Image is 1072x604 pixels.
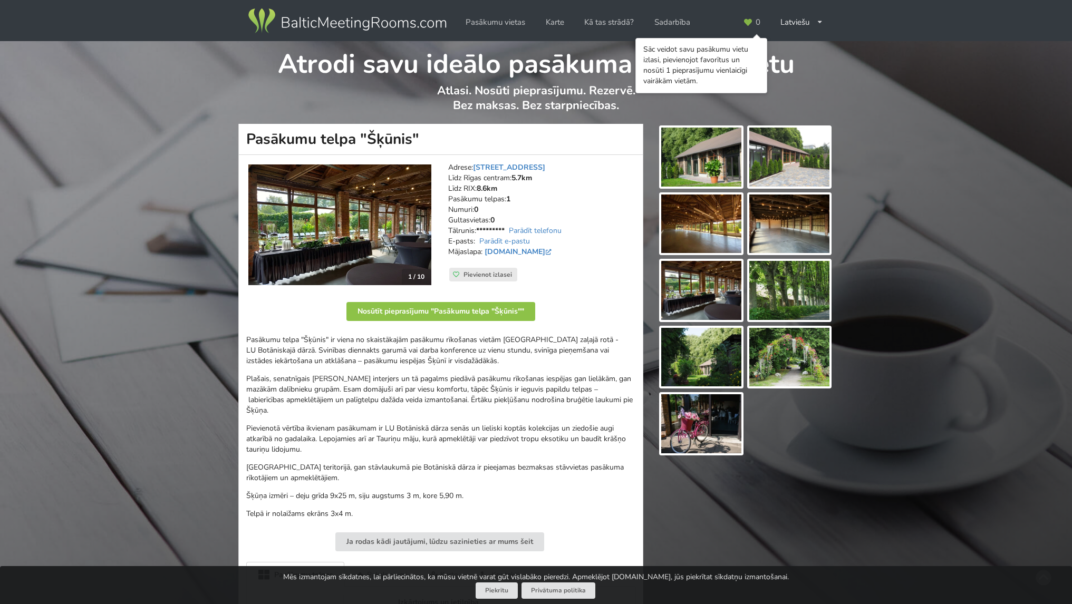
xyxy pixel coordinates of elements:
[749,328,829,387] img: Pasākumu telpa "Šķūnis" | Rīga | Pasākumu vieta - galerijas bilde
[335,532,544,551] button: Ja rodas kādi jautājumi, lūdzu sazinieties ar mums šeit
[485,247,554,257] a: [DOMAIN_NAME]
[661,261,741,320] img: Pasākumu telpa "Šķūnis" | Rīga | Pasākumu vieta - galerijas bilde
[463,270,512,279] span: Pievienot izlasei
[749,128,829,187] img: Pasākumu telpa "Šķūnis" | Rīga | Pasākumu vieta - galerijas bilde
[474,204,478,215] strong: 0
[246,491,635,501] p: Šķūņa izmēri – deju grīda 9x25 m, siju augstums 3 m, kore 5,90 m.
[643,44,759,86] div: Sāc veidot savu pasākumu vietu izlasi, pievienojot favorītus un nosūti 1 pieprasījumu vienlaicīgi...
[577,12,641,33] a: Kā tas strādā?
[473,162,545,172] a: [STREET_ADDRESS]
[246,509,635,519] p: Telpā ir nolaižams ekrāns 3x4 m.
[246,374,635,416] p: Plašais, senatnīgais [PERSON_NAME] interjers un tā pagalms piedāvā pasākumu rīkošanas iespējas ga...
[490,215,495,225] strong: 0
[248,164,431,285] a: Neierastas vietas | Rīga | Pasākumu telpa "Šķūnis" 1 / 10
[246,335,635,366] p: Pasākumu telpa "Šķūnis" ir viena no skaistākajām pasākumu rīkošanas vietām [GEOGRAPHIC_DATA] zaļa...
[647,12,698,33] a: Sadarbība
[239,41,833,81] h1: Atrodi savu ideālo pasākuma norises vietu
[661,328,741,387] img: Pasākumu telpa "Šķūnis" | Rīga | Pasākumu vieta - galerijas bilde
[773,12,830,33] div: Latviešu
[477,183,497,193] strong: 8.6km
[246,562,344,587] div: Pasākumu telpas
[402,269,431,285] div: 1 / 10
[538,12,572,33] a: Karte
[448,162,635,268] address: Adrese: Līdz Rīgas centram: Līdz RIX: Pasākumu telpas: Numuri: Gultasvietas: Tālrunis: E-pasts: M...
[521,582,595,599] a: Privātuma politika
[246,6,448,36] img: Baltic Meeting Rooms
[509,226,562,236] a: Parādīt telefonu
[661,394,741,453] img: Pasākumu telpa "Šķūnis" | Rīga | Pasākumu vieta - galerijas bilde
[479,236,530,246] a: Parādīt e-pastu
[458,12,533,33] a: Pasākumu vietas
[511,173,532,183] strong: 5.7km
[239,83,833,124] p: Atlasi. Nosūti pieprasījumu. Rezervē. Bez maksas. Bez starpniecības.
[238,124,643,155] h1: Pasākumu telpa "Šķūnis"
[246,462,635,483] p: [GEOGRAPHIC_DATA] teritorijā, gan stāvlaukumā pie Botāniskā dārza ir pieejamas bezmaksas stāvviet...
[246,423,635,455] p: Pievienotā vērtība ikvienam pasākumam ir LU Botāniskā dārza senās un lieliski koptās kolekcijas u...
[661,194,741,254] img: Pasākumu telpa "Šķūnis" | Rīga | Pasākumu vieta - galerijas bilde
[749,194,829,254] img: Pasākumu telpa "Šķūnis" | Rīga | Pasākumu vieta - galerijas bilde
[506,194,510,204] strong: 1
[248,164,431,285] img: Neierastas vietas | Rīga | Pasākumu telpa "Šķūnis"
[749,261,829,320] img: Pasākumu telpa "Šķūnis" | Rīga | Pasākumu vieta - galerijas bilde
[418,562,469,587] div: Karte
[346,302,535,321] button: Nosūtīt pieprasījumu "Pasākumu telpa "Šķūnis""
[344,562,418,587] div: Pakalpojumi
[661,128,741,187] img: Pasākumu telpa "Šķūnis" | Rīga | Pasākumu vieta - galerijas bilde
[756,18,760,26] span: 0
[476,582,518,599] button: Piekrītu
[469,562,530,587] div: Kontakti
